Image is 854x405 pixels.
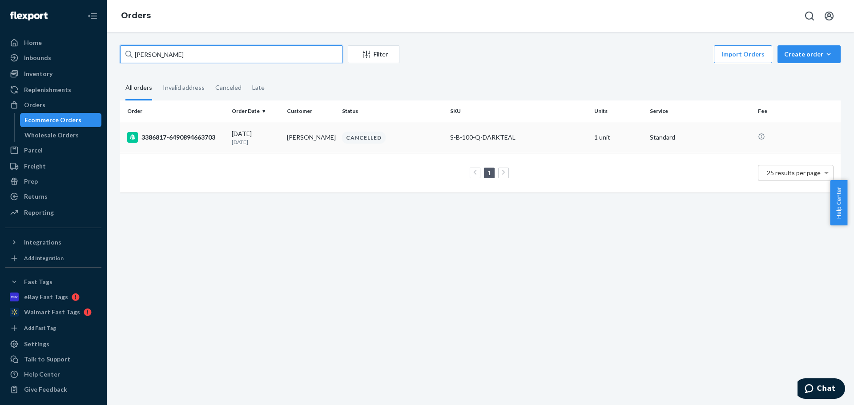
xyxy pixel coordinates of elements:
[5,67,101,81] a: Inventory
[447,100,591,122] th: SKU
[754,100,841,122] th: Fee
[5,275,101,289] button: Fast Tags
[5,305,101,319] a: Walmart Fast Tags
[252,76,265,99] div: Late
[650,133,751,142] p: Standard
[84,7,101,25] button: Close Navigation
[5,174,101,188] a: Prep
[798,378,845,401] iframe: Opens a widget where you can chat to one of our agents
[121,11,151,20] a: Orders
[5,290,101,304] a: eBay Fast Tags
[24,116,81,124] div: Ecommerce Orders
[5,189,101,204] a: Returns
[342,132,386,144] div: CANCELLED
[348,45,399,63] button: Filter
[338,100,447,122] th: Status
[24,340,49,349] div: Settings
[591,100,646,122] th: Units
[120,100,228,122] th: Order
[24,370,60,379] div: Help Center
[5,253,101,264] a: Add Integration
[5,367,101,381] a: Help Center
[163,76,205,99] div: Invalid address
[767,169,821,176] span: 25 results per page
[820,7,838,25] button: Open account menu
[24,308,80,317] div: Walmart Fast Tags
[24,385,67,394] div: Give Feedback
[5,98,101,112] a: Orders
[24,131,79,140] div: Wholesale Orders
[486,169,493,176] a: Page 1 is your current page
[24,293,68,301] div: eBay Fast Tags
[24,85,71,94] div: Replenishments
[714,45,772,63] button: Import Orders
[125,76,152,100] div: All orders
[5,352,101,366] button: Talk to Support
[24,69,52,78] div: Inventory
[24,355,70,364] div: Talk to Support
[5,143,101,157] a: Parcel
[24,254,64,262] div: Add Integration
[5,83,101,97] a: Replenishments
[5,205,101,220] a: Reporting
[24,100,45,109] div: Orders
[784,50,834,59] div: Create order
[20,128,102,142] a: Wholesale Orders
[5,51,101,65] a: Inbounds
[114,3,158,29] ol: breadcrumbs
[450,133,587,142] div: S-B-100-Q-DARKTEAL
[24,38,42,47] div: Home
[24,238,61,247] div: Integrations
[591,122,646,153] td: 1 unit
[215,76,242,99] div: Canceled
[24,324,56,332] div: Add Fast Tag
[5,382,101,397] button: Give Feedback
[801,7,818,25] button: Open Search Box
[127,132,225,143] div: 3386817-6490894663703
[5,337,101,351] a: Settings
[232,138,280,146] p: [DATE]
[24,177,38,186] div: Prep
[777,45,841,63] button: Create order
[24,208,54,217] div: Reporting
[20,113,102,127] a: Ecommerce Orders
[120,45,342,63] input: Search orders
[24,277,52,286] div: Fast Tags
[830,180,847,225] button: Help Center
[348,50,399,59] div: Filter
[24,53,51,62] div: Inbounds
[646,100,754,122] th: Service
[5,235,101,249] button: Integrations
[5,159,101,173] a: Freight
[287,107,335,115] div: Customer
[24,192,48,201] div: Returns
[5,36,101,50] a: Home
[24,146,43,155] div: Parcel
[10,12,48,20] img: Flexport logo
[5,323,101,333] a: Add Fast Tag
[232,129,280,146] div: [DATE]
[24,162,46,171] div: Freight
[283,122,338,153] td: [PERSON_NAME]
[228,100,283,122] th: Order Date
